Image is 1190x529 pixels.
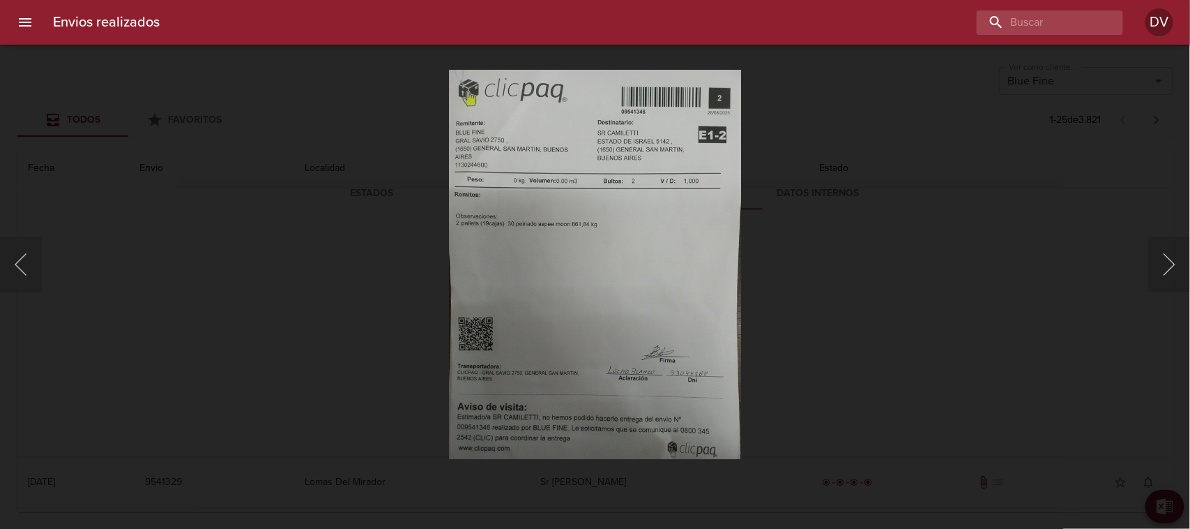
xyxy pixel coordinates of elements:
input: buscar [977,10,1099,35]
img: Image [449,70,741,460]
div: DV [1145,8,1173,36]
h6: Envios realizados [53,11,160,33]
button: menu [8,6,42,39]
div: Abrir información de usuario [1145,8,1173,36]
button: Siguiente [1148,237,1190,292]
